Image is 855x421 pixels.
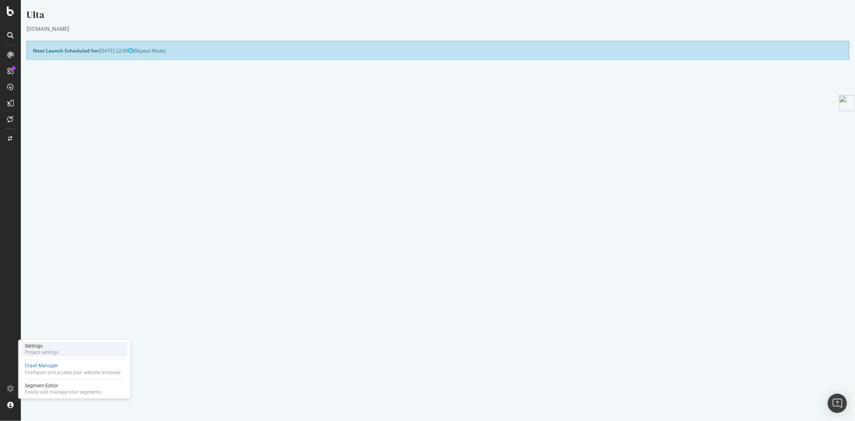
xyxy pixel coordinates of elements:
img: side-widget.svg [839,95,855,111]
div: [DOMAIN_NAME] [6,25,829,33]
div: (Repeat Mode) [6,41,829,61]
div: Ulta [6,8,829,25]
div: Open Intercom Messenger [828,394,847,413]
strong: Next Launch Scheduled for: [12,47,78,54]
div: Settings [25,343,59,349]
div: Create and manage your segments [25,389,101,395]
a: SettingsProject settings [22,342,127,356]
div: Segment Editor [25,383,101,389]
div: Project settings [25,349,59,356]
a: Crawl ManagerConfigure and access your website analyses [22,362,127,376]
a: Segment EditorCreate and manage your segments [22,382,127,396]
div: Configure and access your website analyses [25,369,121,376]
div: Crawl Manager [25,362,121,369]
span: [DATE] 22:00 [78,47,112,54]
